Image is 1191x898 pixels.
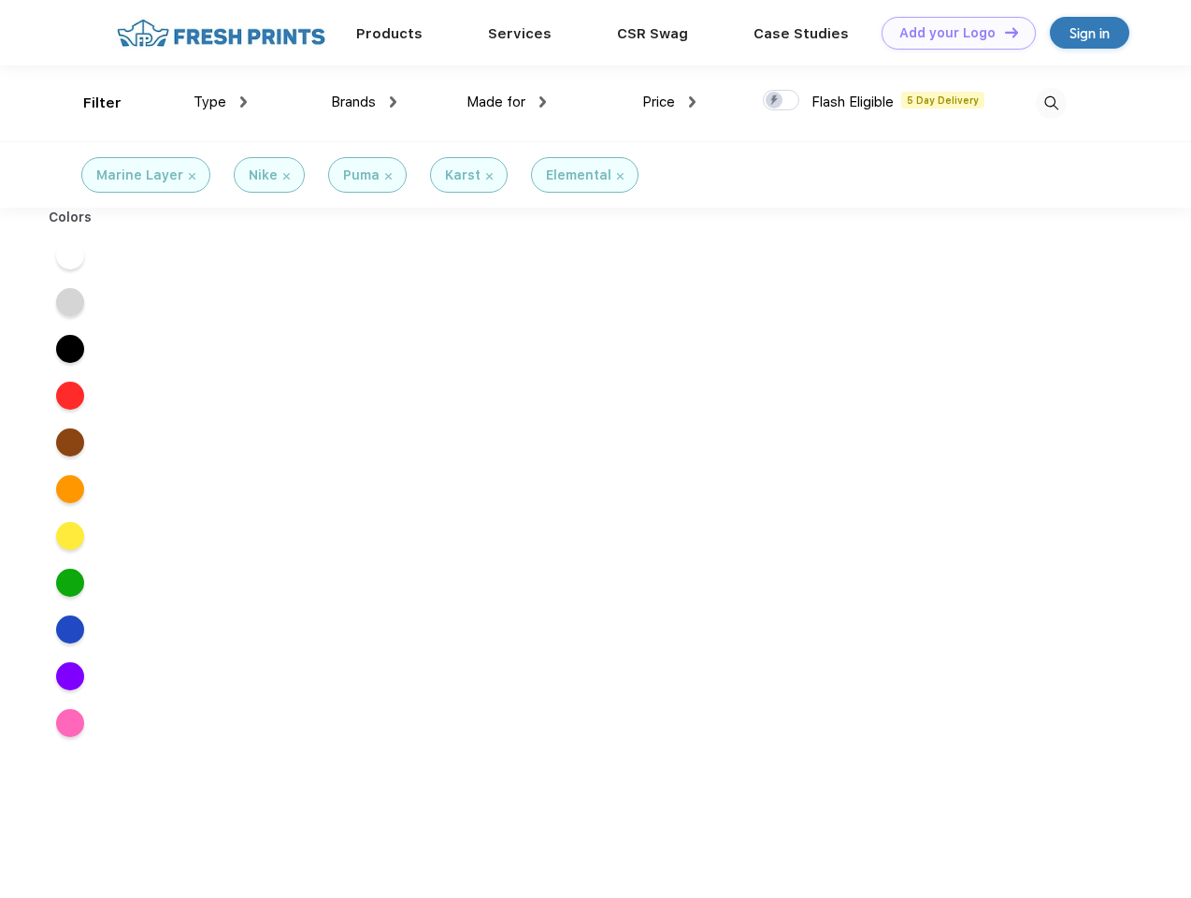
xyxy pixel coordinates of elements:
[331,94,376,110] span: Brands
[343,166,380,185] div: Puma
[901,92,984,109] span: 5 Day Delivery
[385,173,392,180] img: filter_cancel.svg
[539,96,546,108] img: dropdown.png
[642,94,675,110] span: Price
[1036,88,1067,119] img: desktop_search.svg
[390,96,396,108] img: dropdown.png
[111,17,331,50] img: fo%20logo%202.webp
[899,25,996,41] div: Add your Logo
[466,94,525,110] span: Made for
[486,173,493,180] img: filter_cancel.svg
[249,166,278,185] div: Nike
[35,208,107,227] div: Colors
[445,166,481,185] div: Karst
[240,96,247,108] img: dropdown.png
[194,94,226,110] span: Type
[96,166,183,185] div: Marine Layer
[617,25,688,42] a: CSR Swag
[617,173,624,180] img: filter_cancel.svg
[488,25,552,42] a: Services
[1069,22,1110,44] div: Sign in
[83,93,122,114] div: Filter
[189,173,195,180] img: filter_cancel.svg
[356,25,423,42] a: Products
[283,173,290,180] img: filter_cancel.svg
[689,96,696,108] img: dropdown.png
[811,94,894,110] span: Flash Eligible
[546,166,611,185] div: Elemental
[1005,27,1018,37] img: DT
[1050,17,1129,49] a: Sign in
